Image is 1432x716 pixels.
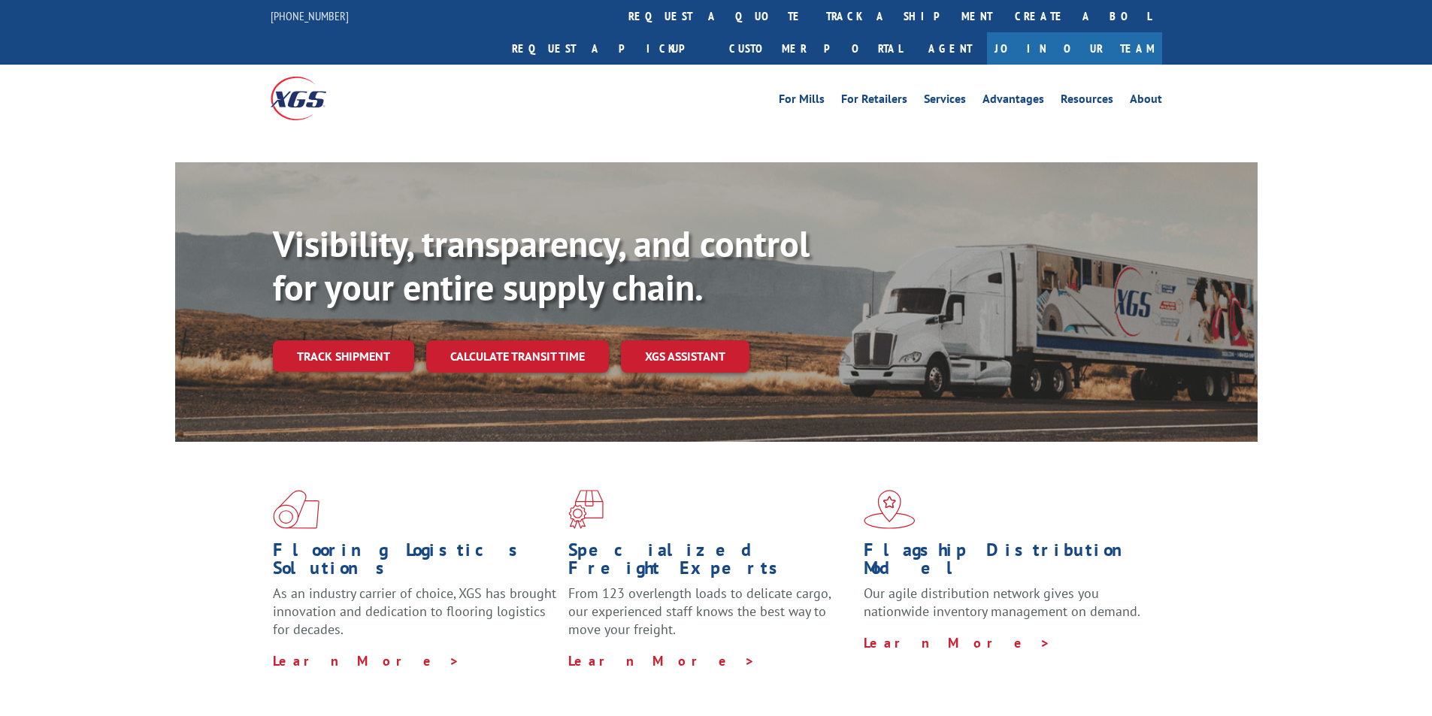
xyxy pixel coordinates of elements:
h1: Flooring Logistics Solutions [273,541,557,585]
a: Learn More > [273,652,460,669]
a: Track shipment [273,340,414,372]
a: Services [924,93,966,110]
a: Agent [913,32,987,65]
a: Resources [1061,93,1113,110]
a: For Mills [779,93,825,110]
a: Calculate transit time [426,340,609,373]
h1: Flagship Distribution Model [864,541,1148,585]
a: About [1130,93,1162,110]
a: [PHONE_NUMBER] [271,8,349,23]
img: xgs-icon-total-supply-chain-intelligence-red [273,490,319,529]
p: From 123 overlength loads to delicate cargo, our experienced staff knows the best way to move you... [568,585,852,651]
a: Join Our Team [987,32,1162,65]
span: As an industry carrier of choice, XGS has brought innovation and dedication to flooring logistics... [273,585,556,638]
img: xgs-icon-flagship-distribution-model-red [864,490,916,529]
b: Visibility, transparency, and control for your entire supply chain. [273,220,810,310]
a: Learn More > [864,634,1051,651]
span: Our agile distribution network gives you nationwide inventory management on demand. [864,585,1140,620]
a: Learn More > [568,652,755,669]
a: Customer Portal [718,32,913,65]
img: xgs-icon-focused-on-flooring-red [568,490,604,529]
a: Request a pickup [501,32,718,65]
a: XGS ASSISTANT [621,340,749,373]
a: For Retailers [841,93,907,110]
a: Advantages [982,93,1044,110]
h1: Specialized Freight Experts [568,541,852,585]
